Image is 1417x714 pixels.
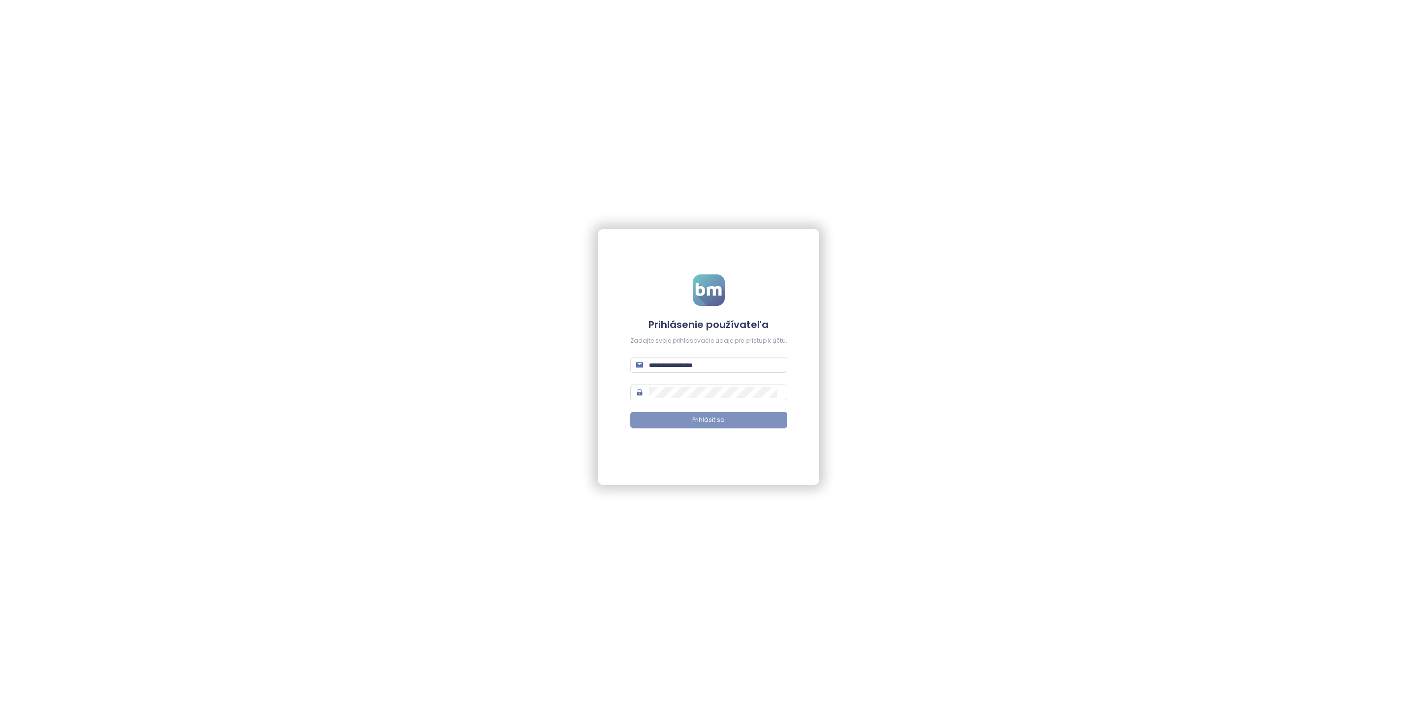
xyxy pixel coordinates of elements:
[630,318,787,331] h4: Prihlásenie používateľa
[630,412,787,428] button: Prihlásiť sa
[630,336,787,346] div: Zadajte svoje prihlasovacie údaje pre prístup k účtu.
[693,274,725,306] img: logo
[692,416,725,425] span: Prihlásiť sa
[636,389,643,396] span: lock
[636,361,643,368] span: mail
